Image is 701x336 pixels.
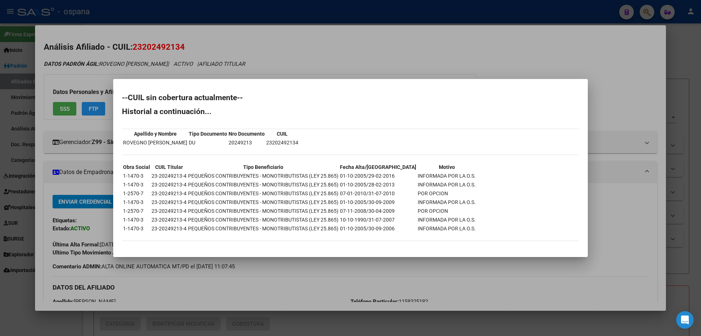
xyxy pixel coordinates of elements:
[151,224,187,233] td: 23-20249213-4
[188,130,227,138] th: Tipo Documento
[151,216,187,224] td: 23-20249213-4
[340,224,417,233] td: 01-10-2005/30-09-2006
[123,163,150,171] th: Obra Social
[340,189,417,197] td: 07-01-2010/31-07-2010
[188,139,227,147] td: DU
[151,172,187,180] td: 23-20249213-4
[340,172,417,180] td: 01-10-2005/29-02-2016
[151,198,187,206] td: 23-20249213-4
[228,139,265,147] td: 20249213
[122,108,579,115] h2: Historial a continuación...
[151,207,187,215] td: 23-20249213-4
[122,94,579,101] h2: --CUIL sin cobertura actualmente--
[188,216,339,224] td: PEQUEÑOS CONTRIBUYENTES - MONOTRIBUTISTAS (LEY 25.865)
[123,172,150,180] td: 1-1470-3
[340,207,417,215] td: 07-11-2008/30-04-2009
[340,198,417,206] td: 01-10-2005/30-09-2009
[417,163,476,171] th: Motivo
[417,216,476,224] td: INFORMADA POR LA O.S.
[417,224,476,233] td: INFORMADA POR LA O.S.
[123,207,150,215] td: 1-2570-7
[266,130,299,138] th: CUIL
[188,172,339,180] td: PEQUEÑOS CONTRIBUYENTES - MONOTRIBUTISTAS (LEY 25.865)
[123,224,150,233] td: 1-1470-3
[417,207,476,215] td: POR OPCION
[417,198,476,206] td: INFORMADA POR LA O.S.
[340,163,417,171] th: Fecha Alta/[GEOGRAPHIC_DATA]
[123,198,150,206] td: 1-1470-3
[188,181,339,189] td: PEQUEÑOS CONTRIBUYENTES - MONOTRIBUTISTAS (LEY 25.865)
[188,207,339,215] td: PEQUEÑOS CONTRIBUYENTES - MONOTRIBUTISTAS (LEY 25.865)
[123,189,150,197] td: 1-2570-7
[123,216,150,224] td: 1-1470-3
[188,163,339,171] th: Tipo Beneficiario
[340,216,417,224] td: 10-10-1990/31-07-2007
[123,130,188,138] th: Apellido y Nombre
[417,181,476,189] td: INFORMADA POR LA O.S.
[417,172,476,180] td: INFORMADA POR LA O.S.
[123,181,150,189] td: 1-1470-3
[676,311,694,329] div: Open Intercom Messenger
[228,130,265,138] th: Nro Documento
[123,139,188,147] td: ROVEGNO [PERSON_NAME]
[340,181,417,189] td: 01-10-2005/28-02-2013
[151,189,187,197] td: 23-20249213-4
[188,189,339,197] td: PEQUEÑOS CONTRIBUYENTES - MONOTRIBUTISTAS (LEY 25.865)
[417,189,476,197] td: POR OPCION
[151,181,187,189] td: 23-20249213-4
[266,139,299,147] td: 23202492134
[188,198,339,206] td: PEQUEÑOS CONTRIBUYENTES - MONOTRIBUTISTAS (LEY 25.865)
[151,163,187,171] th: CUIL Titular
[188,224,339,233] td: PEQUEÑOS CONTRIBUYENTES - MONOTRIBUTISTAS (LEY 25.865)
